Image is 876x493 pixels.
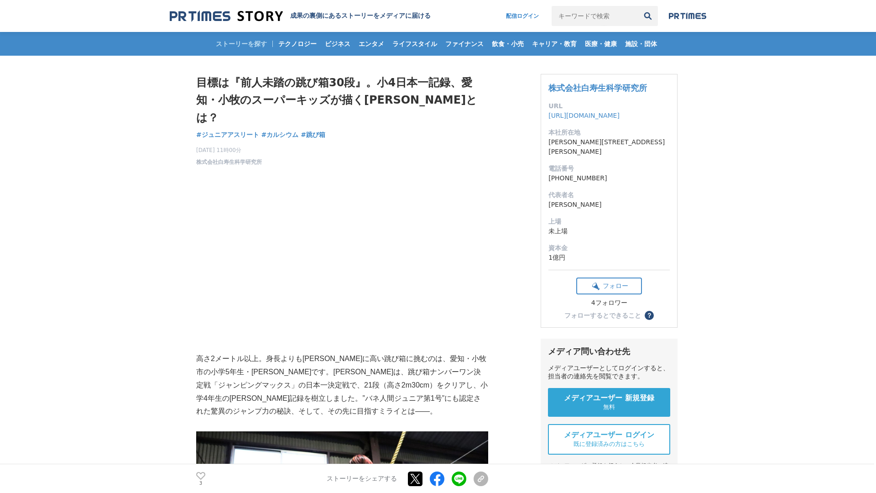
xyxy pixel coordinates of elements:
button: ？ [645,311,654,320]
a: メディアユーザー ログイン 既に登録済みの方はこちら [548,424,670,455]
span: 飲食・小売 [488,40,527,48]
a: [URL][DOMAIN_NAME] [548,112,620,119]
a: 成果の裏側にあるストーリーをメディアに届ける 成果の裏側にあるストーリーをメディアに届ける [170,10,431,22]
span: ？ [646,312,652,319]
span: 既に登録済みの方はこちら [574,440,645,448]
span: 無料 [603,403,615,411]
dd: [PHONE_NUMBER] [548,173,670,183]
div: メディアユーザーとしてログインすると、担当者の連絡先を閲覧できます。 [548,364,670,381]
a: ファイナンス [442,32,487,56]
dt: URL [548,101,670,111]
span: [DATE] 11時00分 [196,146,262,154]
div: フォローするとできること [564,312,641,319]
button: 検索 [638,6,658,26]
dd: 未上場 [548,226,670,236]
dd: [PERSON_NAME] [548,200,670,210]
a: #ジュニアアスリート [196,130,259,140]
input: キーワードで検索 [552,6,638,26]
span: ビジネス [321,40,354,48]
span: メディアユーザー ログイン [564,430,654,440]
a: テクノロジー [275,32,320,56]
dd: 1億円 [548,253,670,262]
p: 3 [196,481,205,485]
img: 成果の裏側にあるストーリーをメディアに届ける [170,10,283,22]
button: フォロー [576,278,642,294]
p: 高さ2メートル以上。身長よりも[PERSON_NAME]に高い跳び箱に挑むのは、愛知・小牧市の小学5年生・[PERSON_NAME]です。[PERSON_NAME]は、跳び箱ナンバーワン決定戦「... [196,352,488,418]
a: ライフスタイル [389,32,441,56]
span: #カルシウム [261,131,299,139]
dt: 上場 [548,217,670,226]
span: エンタメ [355,40,388,48]
a: 飲食・小売 [488,32,527,56]
a: キャリア・教育 [528,32,580,56]
span: メディアユーザー 新規登録 [564,393,654,403]
span: テクノロジー [275,40,320,48]
span: ライフスタイル [389,40,441,48]
h1: 目標は『前人未踏の跳び箱30段』。小4日本一記録、愛知・小牧のスーパーキッズが描く[PERSON_NAME]とは？ [196,74,488,126]
span: キャリア・教育 [528,40,580,48]
span: ファイナンス [442,40,487,48]
h2: 成果の裏側にあるストーリーをメディアに届ける [290,12,431,20]
a: 株式会社白寿生科学研究所 [196,158,262,166]
a: 配信ログイン [497,6,548,26]
p: ストーリーをシェアする [327,475,397,483]
dt: 本社所在地 [548,128,670,137]
dt: 代表者名 [548,190,670,200]
a: 施設・団体 [621,32,661,56]
span: 施設・団体 [621,40,661,48]
a: エンタメ [355,32,388,56]
span: 医療・健康 [581,40,620,48]
a: #カルシウム [261,130,299,140]
a: 株式会社白寿生科学研究所 [548,83,647,93]
div: メディア問い合わせ先 [548,346,670,357]
a: 医療・健康 [581,32,620,56]
span: #跳び箱 [301,131,325,139]
img: prtimes [669,12,706,20]
dt: 電話番号 [548,164,670,173]
dd: [PERSON_NAME][STREET_ADDRESS][PERSON_NAME] [548,137,670,157]
a: #跳び箱 [301,130,325,140]
span: #ジュニアアスリート [196,131,259,139]
div: 4フォロワー [576,299,642,307]
a: ビジネス [321,32,354,56]
dt: 資本金 [548,243,670,253]
a: メディアユーザー 新規登録 無料 [548,388,670,417]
